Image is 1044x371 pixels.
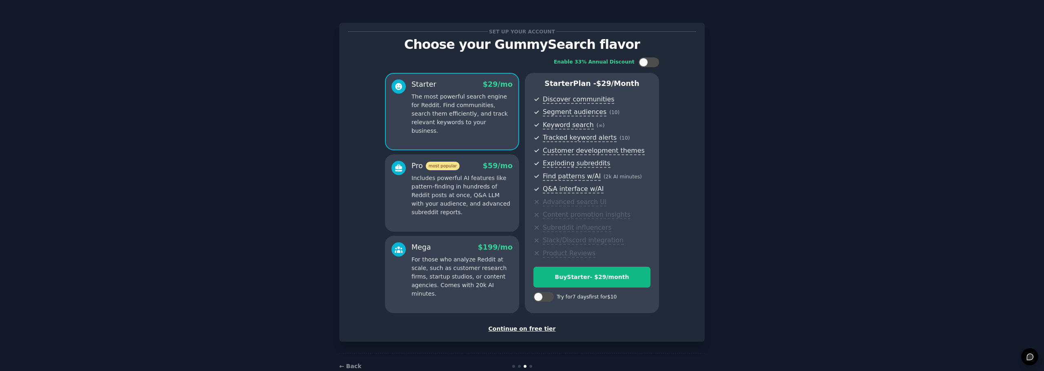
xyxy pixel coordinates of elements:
span: Tracked keyword alerts [543,134,617,142]
span: ( 2k AI minutes ) [604,174,642,180]
a: ← Back [339,363,361,369]
div: Continue on free tier [348,325,696,333]
span: $ 29 /month [596,79,639,88]
p: Starter Plan - [533,79,650,89]
span: $ 29 /mo [483,80,513,88]
p: The most powerful search engine for Reddit. Find communities, search them efficiently, and track ... [411,92,513,135]
span: most popular [426,162,460,170]
span: Slack/Discord integration [543,236,624,245]
span: Content promotion insights [543,211,630,219]
span: Find patterns w/AI [543,172,601,181]
div: Mega [411,242,431,252]
span: Set up your account [488,27,557,36]
span: $ 199 /mo [478,243,513,251]
span: ( 10 ) [619,135,630,141]
span: ( ∞ ) [597,123,605,128]
span: Advanced search UI [543,198,606,206]
div: Starter [411,79,436,90]
span: Discover communities [543,95,614,104]
p: Includes powerful AI features like pattern-finding in hundreds of Reddit posts at once, Q&A LLM w... [411,174,513,217]
div: Try for 7 days first for $10 [557,294,617,301]
div: Pro [411,161,460,171]
span: Keyword search [543,121,594,130]
span: Segment audiences [543,108,606,116]
span: Q&A interface w/AI [543,185,604,193]
span: Customer development themes [543,147,645,155]
div: Buy Starter - $ 29 /month [534,273,650,281]
button: BuyStarter- $29/month [533,267,650,288]
span: Subreddit influencers [543,224,611,232]
span: ( 10 ) [609,110,619,115]
div: Enable 33% Annual Discount [554,59,635,66]
span: Exploding subreddits [543,159,610,168]
p: Choose your GummySearch flavor [348,37,696,52]
span: Product Reviews [543,249,595,258]
p: For those who analyze Reddit at scale, such as customer research firms, startup studios, or conte... [411,255,513,298]
span: $ 59 /mo [483,162,513,170]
